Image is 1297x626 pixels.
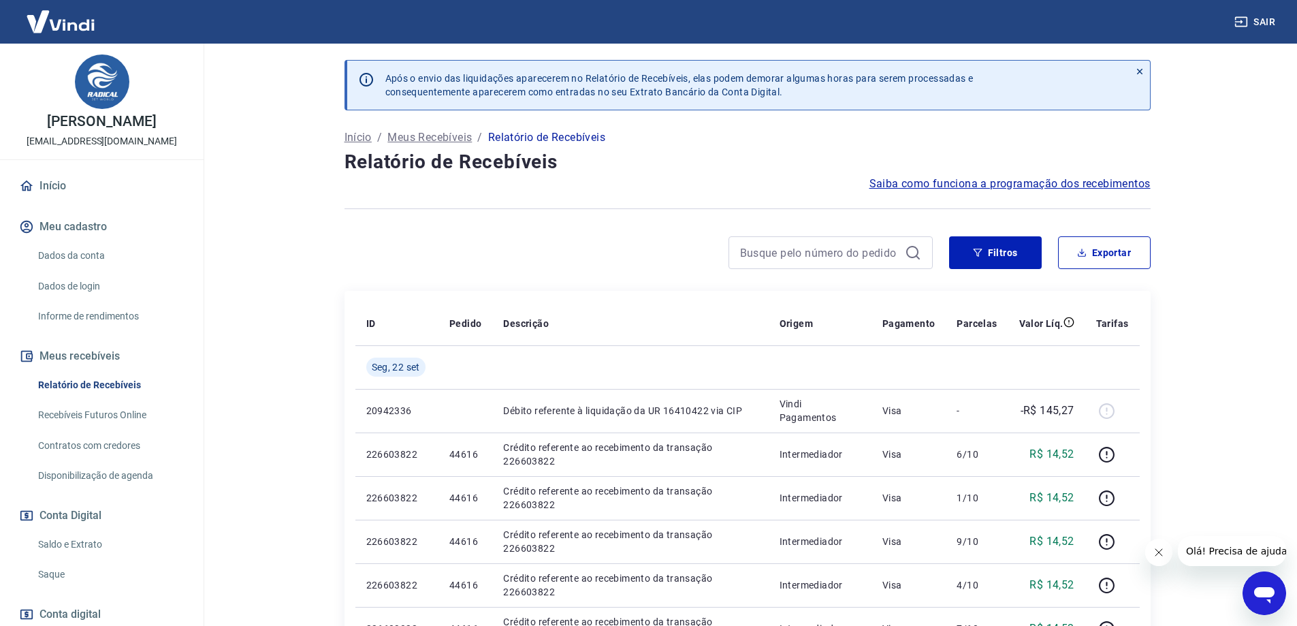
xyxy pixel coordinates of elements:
[33,561,187,589] a: Saque
[366,404,428,418] p: 20942336
[882,404,935,418] p: Visa
[33,432,187,460] a: Contratos com credores
[882,491,935,505] p: Visa
[1029,533,1074,550] p: R$ 14,52
[449,448,481,461] p: 44616
[740,242,899,263] input: Busque pelo número do pedido
[503,528,757,555] p: Crédito referente ao recebimento da transação 226603822
[503,404,757,418] p: Débito referente à liquidação da UR 16410422 via CIP
[869,176,1151,192] a: Saiba como funciona a programação dos recebimentos
[1029,490,1074,506] p: R$ 14,52
[503,441,757,468] p: Crédito referente ao recebimento da transação 226603822
[503,484,757,512] p: Crédito referente ao recebimento da transação 226603822
[780,397,861,424] p: Vindi Pagamentos
[1029,577,1074,593] p: R$ 14,52
[366,491,428,505] p: 226603822
[882,448,935,461] p: Visa
[780,317,813,330] p: Origem
[1019,317,1063,330] p: Valor Líq.
[1058,236,1151,269] button: Exportar
[1029,446,1074,463] p: R$ 14,52
[780,491,861,505] p: Intermediador
[16,501,187,531] button: Conta Digital
[33,401,187,429] a: Recebíveis Futuros Online
[33,272,187,300] a: Dados de login
[882,535,935,548] p: Visa
[33,302,187,330] a: Informe de rendimentos
[47,114,156,129] p: [PERSON_NAME]
[449,535,481,548] p: 44616
[75,54,129,109] img: 390d95a4-0b2f-43fe-8fa0-e43eda86bb40.jpeg
[366,448,428,461] p: 226603822
[882,317,935,330] p: Pagamento
[387,129,472,146] a: Meus Recebíveis
[882,578,935,592] p: Visa
[957,535,997,548] p: 9/10
[366,535,428,548] p: 226603822
[1232,10,1281,35] button: Sair
[780,448,861,461] p: Intermediador
[957,448,997,461] p: 6/10
[16,212,187,242] button: Meu cadastro
[16,1,105,42] img: Vindi
[780,578,861,592] p: Intermediador
[33,371,187,399] a: Relatório de Recebíveis
[385,72,974,99] p: Após o envio das liquidações aparecerem no Relatório de Recebíveis, elas podem demorar algumas ho...
[27,134,177,148] p: [EMAIL_ADDRESS][DOMAIN_NAME]
[503,572,757,599] p: Crédito referente ao recebimento da transação 226603822
[345,148,1151,176] h4: Relatório de Recebíveis
[949,236,1042,269] button: Filtros
[449,317,481,330] p: Pedido
[449,578,481,592] p: 44616
[957,317,997,330] p: Parcelas
[957,404,997,418] p: -
[1145,539,1172,566] iframe: Fechar mensagem
[366,317,376,330] p: ID
[503,317,549,330] p: Descrição
[8,10,114,20] span: Olá! Precisa de ajuda?
[957,491,997,505] p: 1/10
[372,360,420,374] span: Seg, 22 set
[377,129,382,146] p: /
[488,129,605,146] p: Relatório de Recebíveis
[1096,317,1129,330] p: Tarifas
[1243,572,1286,615] iframe: Botão para abrir a janela de mensagens
[477,129,482,146] p: /
[366,578,428,592] p: 226603822
[957,578,997,592] p: 4/10
[1178,536,1286,566] iframe: Mensagem da empresa
[33,462,187,490] a: Disponibilização de agenda
[345,129,372,146] a: Início
[33,242,187,270] a: Dados da conta
[39,605,101,624] span: Conta digital
[1021,403,1074,419] p: -R$ 145,27
[449,491,481,505] p: 44616
[780,535,861,548] p: Intermediador
[16,171,187,201] a: Início
[33,531,187,559] a: Saldo e Extrato
[16,341,187,371] button: Meus recebíveis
